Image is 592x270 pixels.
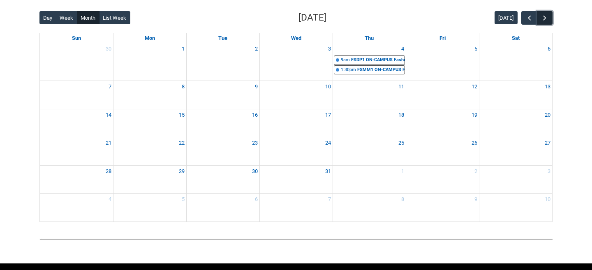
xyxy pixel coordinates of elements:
[537,11,553,25] button: Next Month
[259,109,333,137] td: Go to December 17, 2025
[479,165,552,194] td: Go to January 3, 2026
[510,33,521,43] a: Saturday
[406,165,479,194] td: Go to January 2, 2026
[341,57,350,64] div: 9am
[289,33,303,43] a: Wednesday
[113,43,186,81] td: Go to December 1, 2025
[324,137,333,149] a: Go to December 24, 2025
[104,43,113,55] a: Go to November 30, 2025
[113,194,186,222] td: Go to January 5, 2026
[406,109,479,137] td: Go to December 19, 2025
[186,194,259,222] td: Go to January 6, 2026
[479,137,552,166] td: Go to December 27, 2025
[39,11,56,24] button: Day
[479,109,552,137] td: Go to December 20, 2025
[324,166,333,177] a: Go to December 31, 2025
[341,67,356,74] div: 1:30pm
[186,109,259,137] td: Go to December 16, 2025
[259,194,333,222] td: Go to January 7, 2026
[363,33,375,43] a: Thursday
[543,109,552,121] a: Go to December 20, 2025
[186,43,259,81] td: Go to December 2, 2025
[40,165,113,194] td: Go to December 28, 2025
[351,57,405,64] div: FSDP1 ON-CAMPUS Fashion Design: Function STAGE 1 Group 1 | Studio 2 ([PERSON_NAME].) (capacity x3...
[180,194,186,205] a: Go to January 5, 2026
[495,11,518,24] button: [DATE]
[479,43,552,81] td: Go to December 6, 2025
[406,194,479,222] td: Go to January 9, 2026
[40,137,113,166] td: Go to December 21, 2025
[40,109,113,137] td: Go to December 14, 2025
[104,137,113,149] a: Go to December 21, 2025
[324,81,333,92] a: Go to December 10, 2025
[406,137,479,166] td: Go to December 26, 2025
[546,43,552,55] a: Go to December 6, 2025
[333,137,406,166] td: Go to December 25, 2025
[333,194,406,222] td: Go to January 8, 2026
[406,81,479,109] td: Go to December 12, 2025
[400,166,406,177] a: Go to January 1, 2026
[113,81,186,109] td: Go to December 8, 2025
[406,43,479,81] td: Go to December 5, 2025
[521,11,537,25] button: Previous Month
[250,137,259,149] a: Go to December 23, 2025
[400,194,406,205] a: Go to January 8, 2026
[177,166,186,177] a: Go to December 29, 2025
[40,81,113,109] td: Go to December 7, 2025
[253,194,259,205] a: Go to January 6, 2026
[186,137,259,166] td: Go to December 23, 2025
[326,194,333,205] a: Go to January 7, 2026
[473,43,479,55] a: Go to December 5, 2025
[107,81,113,92] a: Go to December 7, 2025
[397,137,406,149] a: Go to December 25, 2025
[259,81,333,109] td: Go to December 10, 2025
[298,11,326,25] h2: [DATE]
[143,33,157,43] a: Monday
[333,165,406,194] td: Go to January 1, 2026
[250,166,259,177] a: Go to December 30, 2025
[259,43,333,81] td: Go to December 3, 2025
[40,43,113,81] td: Go to November 30, 2025
[180,81,186,92] a: Go to December 8, 2025
[333,43,406,81] td: Go to December 4, 2025
[253,81,259,92] a: Go to December 9, 2025
[479,194,552,222] td: Go to January 10, 2026
[473,166,479,177] a: Go to January 2, 2026
[104,109,113,121] a: Go to December 14, 2025
[543,137,552,149] a: Go to December 27, 2025
[470,109,479,121] a: Go to December 19, 2025
[39,235,553,244] img: REDU_GREY_LINE
[217,33,229,43] a: Tuesday
[250,109,259,121] a: Go to December 16, 2025
[473,194,479,205] a: Go to January 9, 2026
[253,43,259,55] a: Go to December 2, 2025
[324,109,333,121] a: Go to December 17, 2025
[333,109,406,137] td: Go to December 18, 2025
[470,137,479,149] a: Go to December 26, 2025
[113,137,186,166] td: Go to December 22, 2025
[326,43,333,55] a: Go to December 3, 2025
[77,11,99,24] button: Month
[397,109,406,121] a: Go to December 18, 2025
[479,81,552,109] td: Go to December 13, 2025
[357,67,405,74] div: FSMM1 ON-CAMPUS Fibres, Fabrics and Fabrications STAGE 1 Group 1 | Studio 2 ([PERSON_NAME] St.) (...
[99,11,130,24] button: List Week
[70,33,83,43] a: Sunday
[259,137,333,166] td: Go to December 24, 2025
[56,11,77,24] button: Week
[543,81,552,92] a: Go to December 13, 2025
[400,43,406,55] a: Go to December 4, 2025
[438,33,447,43] a: Friday
[113,165,186,194] td: Go to December 29, 2025
[113,109,186,137] td: Go to December 15, 2025
[177,109,186,121] a: Go to December 15, 2025
[333,81,406,109] td: Go to December 11, 2025
[186,165,259,194] td: Go to December 30, 2025
[546,166,552,177] a: Go to January 3, 2026
[40,194,113,222] td: Go to January 4, 2026
[177,137,186,149] a: Go to December 22, 2025
[543,194,552,205] a: Go to January 10, 2026
[107,194,113,205] a: Go to January 4, 2026
[180,43,186,55] a: Go to December 1, 2025
[186,81,259,109] td: Go to December 9, 2025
